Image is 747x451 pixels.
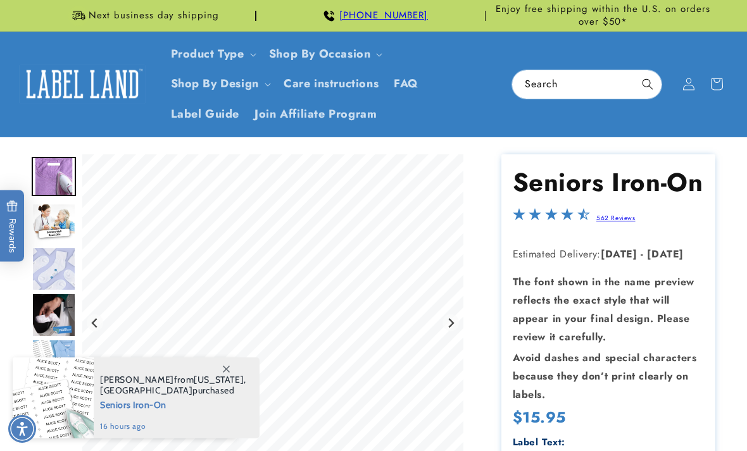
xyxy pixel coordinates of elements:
[269,47,371,61] span: Shop By Occasion
[601,247,637,261] strong: [DATE]
[513,275,694,343] strong: The font shown in the name preview reflects the exact style that will appear in your final design...
[32,157,76,196] img: Iron on name label being ironed to shirt
[634,70,662,98] button: Search
[513,407,567,427] span: $15.95
[247,99,384,129] a: Join Affiliate Program
[171,107,240,121] span: Label Guide
[32,201,76,245] div: Go to slide 2
[32,203,76,242] img: Nurse with an elderly woman and an iron on label
[513,435,566,449] label: Label Text:
[32,293,76,337] img: Nursing Home Iron-On - Label Land
[276,69,386,99] a: Care instructions
[32,293,76,337] div: Go to slide 4
[513,166,705,199] h1: Seniors Iron-On
[620,397,734,438] iframe: Gorgias live chat messenger
[87,314,104,331] button: Go to last slide
[513,245,705,264] p: Estimated Delivery:
[100,374,174,385] span: [PERSON_NAME]
[32,247,76,291] img: Nursing Home Iron-On - Label Land
[163,99,248,129] a: Label Guide
[254,107,377,121] span: Join Affiliate Program
[641,247,644,261] strong: -
[596,213,636,223] a: 562 Reviews
[15,59,151,108] a: Label Land
[32,247,76,291] div: Go to slide 3
[32,339,76,383] div: Go to slide 5
[513,350,697,402] strong: Avoid dashes and special characters because they don’t print clearly on labels.
[89,9,219,22] span: Next business day shipping
[194,374,244,385] span: [US_STATE]
[171,46,244,62] a: Product Type
[443,314,460,331] button: Next slide
[386,69,426,99] a: FAQ
[491,3,715,28] span: Enjoy free shipping within the U.S. on orders over $50*
[261,39,388,69] summary: Shop By Occasion
[647,247,684,261] strong: [DATE]
[19,65,146,104] img: Label Land
[394,77,418,91] span: FAQ
[32,154,76,199] div: Go to slide 1
[339,8,428,22] a: call 732-987-3915
[171,75,259,92] a: Shop By Design
[32,339,76,383] img: Nursing Home Iron-On - Label Land
[163,39,261,69] summary: Product Type
[163,69,276,99] summary: Shop By Design
[100,385,192,396] span: [GEOGRAPHIC_DATA]
[8,415,36,443] div: Accessibility Menu
[284,77,379,91] span: Care instructions
[6,200,18,252] span: Rewards
[513,211,590,226] span: 4.4-star overall rating
[100,374,246,396] span: from , purchased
